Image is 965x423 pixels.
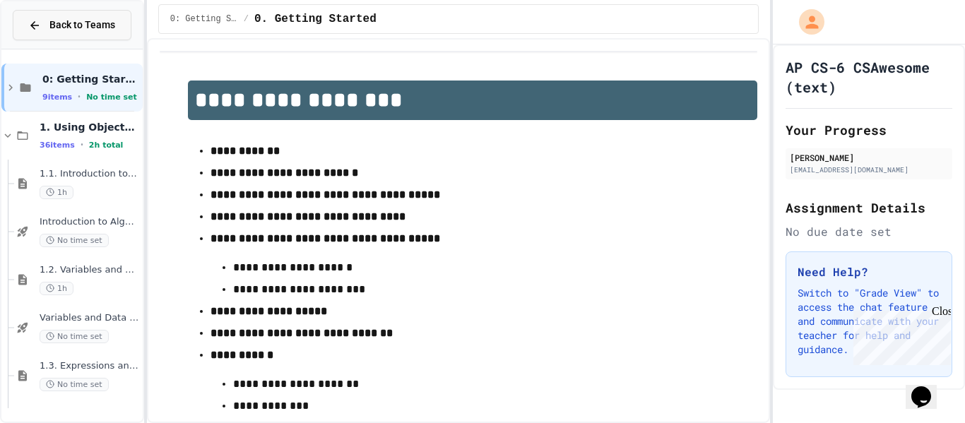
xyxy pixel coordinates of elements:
span: 1.1. Introduction to Algorithms, Programming, and Compilers [40,168,140,180]
span: Back to Teams [49,18,115,32]
div: [EMAIL_ADDRESS][DOMAIN_NAME] [790,165,948,175]
h2: Assignment Details [786,198,952,218]
span: 0: Getting Started [170,13,238,25]
span: • [78,91,81,102]
div: No due date set [786,223,952,240]
span: / [244,13,249,25]
div: Chat with us now!Close [6,6,97,90]
iframe: chat widget [906,367,951,409]
span: 2h total [89,141,124,150]
span: Introduction to Algorithms, Programming, and Compilers [40,216,140,228]
span: 1. Using Objects and Methods [40,121,140,133]
span: No time set [40,330,109,343]
div: My Account [784,6,828,38]
span: 1h [40,282,73,295]
h3: Need Help? [798,263,940,280]
h2: Your Progress [786,120,952,140]
span: Variables and Data Types - Quiz [40,312,140,324]
h1: AP CS-6 CSAwesome (text) [786,57,952,97]
iframe: chat widget [848,305,951,365]
span: 0. Getting Started [254,11,377,28]
span: 36 items [40,141,75,150]
span: No time set [86,93,137,102]
span: 1.3. Expressions and Output [New] [40,360,140,372]
div: [PERSON_NAME] [790,151,948,164]
button: Back to Teams [13,10,131,40]
span: 9 items [42,93,72,102]
span: 0: Getting Started [42,73,140,85]
span: No time set [40,378,109,391]
span: • [81,139,83,150]
p: Switch to "Grade View" to access the chat feature and communicate with your teacher for help and ... [798,286,940,357]
span: 1.2. Variables and Data Types [40,264,140,276]
span: 1h [40,186,73,199]
span: No time set [40,234,109,247]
